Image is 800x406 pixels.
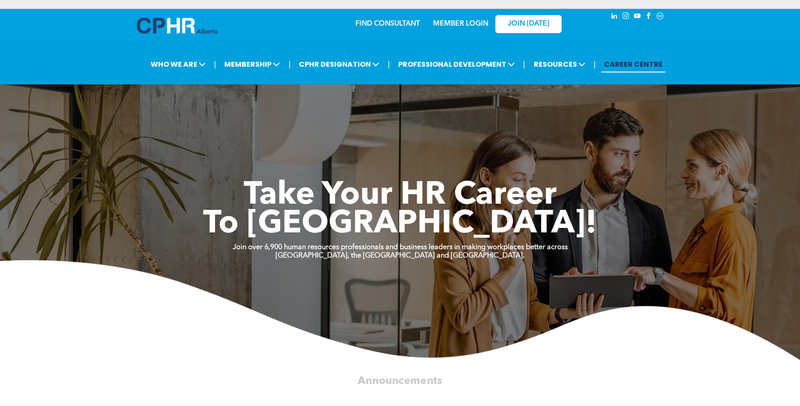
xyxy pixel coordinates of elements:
strong: Join over 6,900 human resources professionals and business leaders in making workplaces better ac... [233,244,568,251]
img: A blue and white logo for cp alberta [137,18,217,34]
li: | [214,55,216,73]
a: CAREER CENTRE [601,56,665,72]
span: JOIN [DATE] [508,20,549,28]
li: | [288,55,291,73]
span: To [GEOGRAPHIC_DATA]! [203,209,597,240]
a: linkedin [609,11,619,23]
span: PROFESSIONAL DEVELOPMENT [396,56,517,72]
span: Take Your HR Career [244,180,557,212]
li: | [594,55,596,73]
span: MEMBERSHIP [222,56,283,72]
a: JOIN [DATE] [495,15,562,33]
a: youtube [632,11,642,23]
span: Announcements [358,376,442,386]
strong: [GEOGRAPHIC_DATA], the [GEOGRAPHIC_DATA] and [GEOGRAPHIC_DATA]. [275,252,525,259]
span: RESOURCES [531,56,588,72]
a: instagram [621,11,630,23]
span: WHO WE ARE [148,56,208,72]
a: MEMBER LOGIN [433,20,488,27]
li: | [388,55,390,73]
li: | [523,55,525,73]
a: Social network [655,11,665,23]
a: facebook [644,11,653,23]
span: CPHR DESIGNATION [296,56,382,72]
a: FIND CONSULTANT [355,20,420,27]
